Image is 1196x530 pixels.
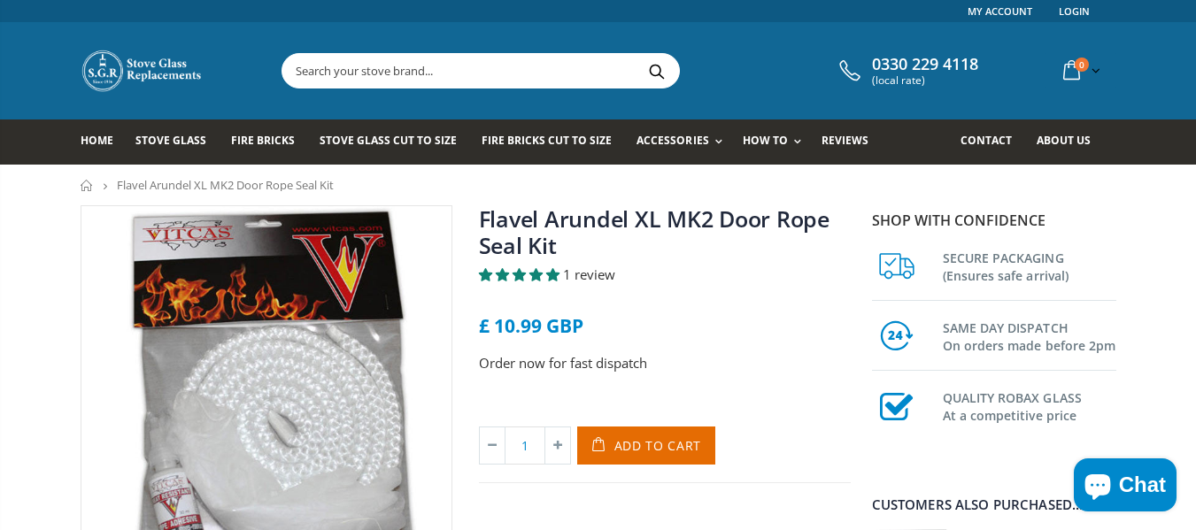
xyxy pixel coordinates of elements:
[81,133,113,148] span: Home
[1037,133,1091,148] span: About us
[637,119,730,165] a: Accessories
[872,210,1116,231] p: Shop with confidence
[822,133,868,148] span: Reviews
[872,498,1116,511] div: Customers also purchased...
[872,74,978,87] span: (local rate)
[282,54,877,88] input: Search your stove brand...
[637,133,708,148] span: Accessories
[614,437,702,454] span: Add to Cart
[943,386,1116,425] h3: QUALITY ROBAX GLASS At a competitive price
[577,426,716,465] button: Add to Cart
[81,119,127,165] a: Home
[479,353,851,373] p: Order now for fast dispatch
[81,49,204,93] img: Stove Glass Replacement
[482,133,612,148] span: Fire Bricks Cut To Size
[961,133,1012,148] span: Contact
[835,55,978,87] a: 0330 229 4118 (local rate)
[1037,119,1104,165] a: About us
[479,204,829,260] a: Flavel Arundel XL MK2 Door Rope Seal Kit
[231,133,295,148] span: Fire Bricks
[637,54,677,88] button: Search
[482,119,625,165] a: Fire Bricks Cut To Size
[135,119,220,165] a: Stove Glass
[563,265,615,283] span: 1 review
[1075,58,1089,72] span: 0
[872,55,978,74] span: 0330 229 4118
[943,316,1116,355] h3: SAME DAY DISPATCH On orders made before 2pm
[1056,53,1104,88] a: 0
[81,180,94,191] a: Home
[943,246,1116,285] h3: SECURE PACKAGING (Ensures safe arrival)
[479,265,563,283] span: 5.00 stars
[320,133,457,148] span: Stove Glass Cut To Size
[822,119,882,165] a: Reviews
[320,119,470,165] a: Stove Glass Cut To Size
[961,119,1025,165] a: Contact
[743,119,810,165] a: How To
[117,177,334,193] span: Flavel Arundel XL MK2 Door Rope Seal Kit
[135,133,206,148] span: Stove Glass
[743,133,788,148] span: How To
[479,313,583,338] span: £ 10.99 GBP
[231,119,308,165] a: Fire Bricks
[1069,458,1182,516] inbox-online-store-chat: Shopify online store chat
